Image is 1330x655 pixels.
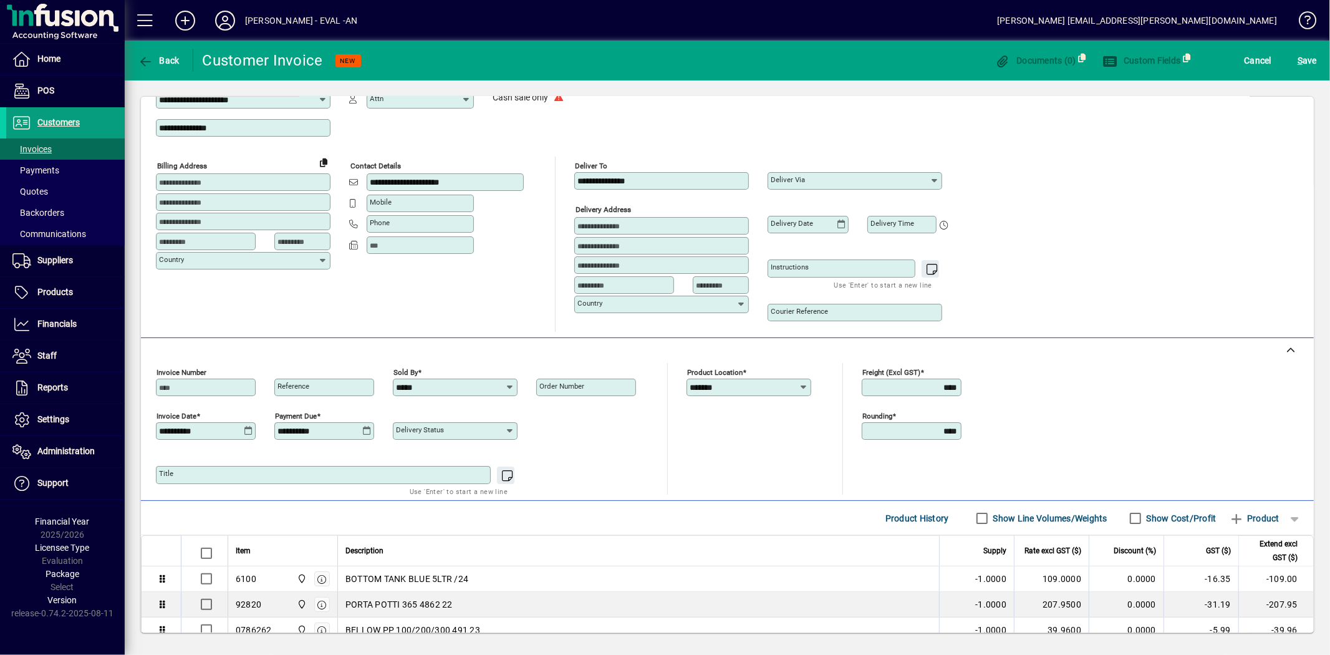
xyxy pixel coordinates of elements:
span: Product History [885,508,949,528]
span: Cancel [1245,51,1272,70]
mat-label: Delivery status [396,425,444,434]
span: Documents (0) [995,56,1076,65]
div: 0786262 [236,624,272,636]
span: Discount (%) [1114,544,1156,558]
mat-label: Courier Reference [771,307,828,316]
span: Cash sale only [493,93,548,103]
a: Reports [6,372,125,404]
span: Support [37,478,69,488]
span: Version [48,595,77,605]
td: -39.96 [1238,618,1313,643]
button: Cancel [1241,49,1275,72]
mat-label: Attn [370,94,383,103]
div: 39.9600 [1022,624,1081,636]
td: 0.0000 [1089,566,1164,592]
span: S [1298,56,1303,65]
mat-label: Sold by [393,368,418,377]
button: Save [1294,49,1320,72]
span: Central [294,623,308,637]
mat-label: Delivery date [771,219,813,228]
mat-hint: Use 'Enter' to start a new line [410,484,508,498]
td: 0.0000 [1089,592,1164,618]
span: -1.0000 [975,573,1006,585]
span: -1.0000 [975,598,1006,611]
span: Administration [37,446,95,456]
span: BELLOW PP 100/200/300 491 23 [345,624,480,636]
td: 0.0000 [1089,618,1164,643]
mat-label: Title [159,469,173,478]
a: Administration [6,436,125,467]
button: Profile [205,9,245,32]
a: Support [6,468,125,499]
a: Settings [6,404,125,435]
label: Show Line Volumes/Weights [991,512,1107,525]
a: Quotes [6,181,125,202]
button: Product [1223,507,1286,530]
span: BOTTOM TANK BLUE 5LTR /24 [345,573,468,585]
span: Central [294,598,308,611]
button: Documents (0) [992,49,1079,72]
span: NEW [340,57,356,65]
span: GST ($) [1206,544,1231,558]
mat-label: Payment due [275,412,317,420]
span: Financial Year [36,517,90,526]
mat-label: Mobile [370,198,392,206]
a: Backorders [6,202,125,223]
a: Communications [6,223,125,245]
div: 207.9500 [1022,598,1081,611]
mat-label: Invoice date [157,412,196,420]
td: -207.95 [1238,592,1313,618]
td: -16.35 [1164,566,1238,592]
a: Financials [6,309,125,340]
span: Staff [37,351,57,361]
mat-label: Country [159,255,184,264]
span: Item [236,544,251,558]
mat-label: Invoice number [157,368,206,377]
div: 6100 [236,573,256,585]
a: Payments [6,160,125,181]
div: [PERSON_NAME] - EVAL -AN [245,11,357,31]
span: Custom Fields [1102,56,1181,65]
button: Back [135,49,183,72]
span: Home [37,54,60,64]
span: Suppliers [37,255,73,265]
span: Extend excl GST ($) [1246,537,1298,565]
span: Supply [983,544,1006,558]
div: Customer Invoice [203,51,323,70]
span: Quotes [12,187,48,196]
button: Add [165,9,205,32]
td: -109.00 [1238,566,1313,592]
a: Staff [6,341,125,372]
span: Rate excl GST ($) [1024,544,1081,558]
mat-label: Delivery time [870,219,914,228]
a: Products [6,277,125,308]
label: Show Cost/Profit [1144,512,1217,525]
mat-hint: Use 'Enter' to start a new line [834,278,932,292]
span: Customers [37,117,80,127]
a: POS [6,75,125,107]
span: Payments [12,165,59,175]
mat-label: Deliver To [575,162,607,170]
mat-label: Deliver via [771,175,805,184]
span: Back [138,56,180,65]
mat-label: Reference [277,382,309,391]
span: POS [37,85,54,95]
mat-label: Country [577,299,602,308]
span: PORTA POTTI 365 4862 22 [345,598,453,611]
span: Invoices [12,144,52,154]
a: Home [6,44,125,75]
span: Package [46,569,79,579]
td: -5.99 [1164,618,1238,643]
mat-label: Instructions [771,263,809,271]
button: Product History [880,507,954,530]
button: Copy to Delivery address [314,152,334,172]
a: Suppliers [6,245,125,276]
span: Communications [12,229,86,239]
mat-label: Phone [370,218,390,227]
mat-label: Order number [539,382,584,391]
mat-label: Product location [687,368,743,377]
mat-label: Rounding [862,412,892,420]
span: Central [294,572,308,586]
mat-label: Freight (excl GST) [862,368,920,377]
div: [PERSON_NAME] [EMAIL_ADDRESS][PERSON_NAME][DOMAIN_NAME] [997,11,1277,31]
